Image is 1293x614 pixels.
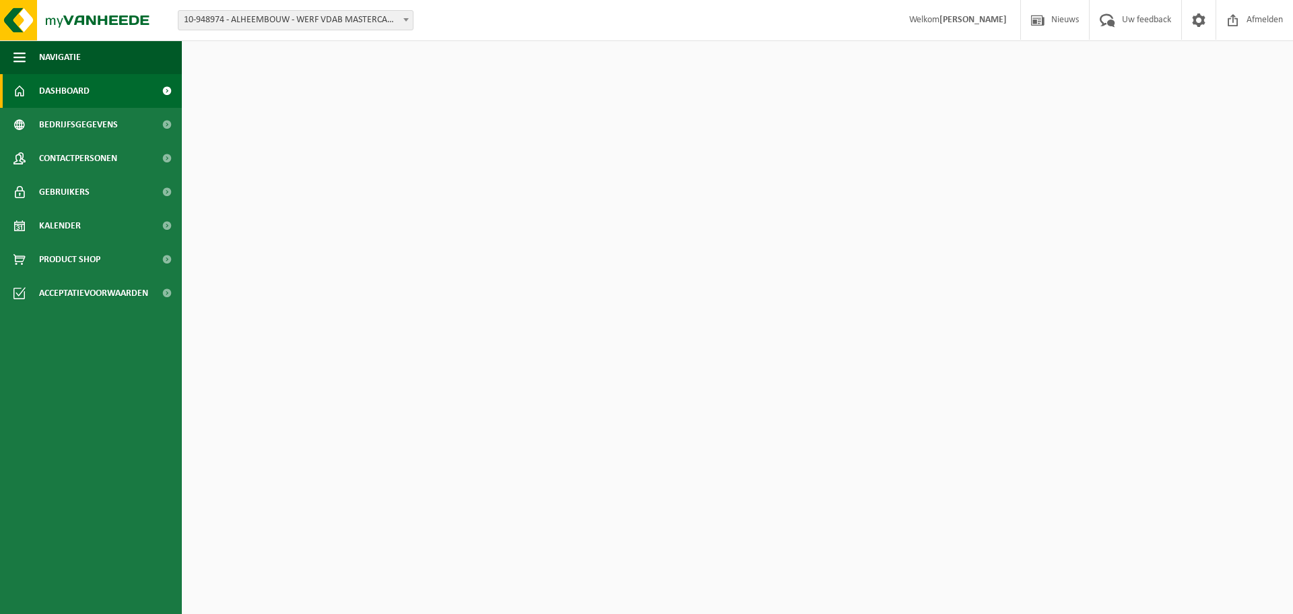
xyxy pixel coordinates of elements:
[178,10,413,30] span: 10-948974 - ALHEEMBOUW - WERF VDAB MASTERCAMPUS ROESELARE WDB0009 - ROESELARE
[939,15,1007,25] strong: [PERSON_NAME]
[39,40,81,74] span: Navigatie
[39,243,100,276] span: Product Shop
[178,11,413,30] span: 10-948974 - ALHEEMBOUW - WERF VDAB MASTERCAMPUS ROESELARE WDB0009 - ROESELARE
[39,142,117,175] span: Contactpersonen
[39,276,148,310] span: Acceptatievoorwaarden
[39,108,118,142] span: Bedrijfsgegevens
[39,209,81,243] span: Kalender
[39,74,90,108] span: Dashboard
[39,175,90,209] span: Gebruikers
